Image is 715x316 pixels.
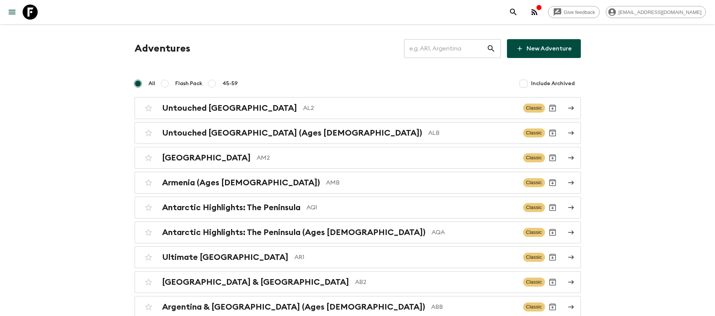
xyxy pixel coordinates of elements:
span: [EMAIL_ADDRESS][DOMAIN_NAME] [614,9,706,15]
button: Archive [545,101,560,116]
h2: Argentina & [GEOGRAPHIC_DATA] (Ages [DEMOGRAPHIC_DATA]) [162,302,425,312]
h2: Untouched [GEOGRAPHIC_DATA] (Ages [DEMOGRAPHIC_DATA]) [162,128,422,138]
a: Give feedback [548,6,600,18]
span: Classic [523,128,545,137]
a: Untouched [GEOGRAPHIC_DATA] (Ages [DEMOGRAPHIC_DATA])ALBClassicArchive [135,122,581,144]
a: New Adventure [507,39,581,58]
span: Classic [523,104,545,113]
input: e.g. AR1, Argentina [404,38,487,59]
h2: Antarctic Highlights: The Peninsula (Ages [DEMOGRAPHIC_DATA]) [162,227,426,237]
span: Classic [523,203,545,212]
p: AL2 [303,104,517,113]
button: Archive [545,275,560,290]
a: [GEOGRAPHIC_DATA] & [GEOGRAPHIC_DATA]AB2ClassicArchive [135,271,581,293]
h2: Ultimate [GEOGRAPHIC_DATA] [162,252,288,262]
span: Classic [523,153,545,162]
p: AM2 [257,153,517,162]
button: Archive [545,200,560,215]
h2: Armenia (Ages [DEMOGRAPHIC_DATA]) [162,178,320,188]
h2: [GEOGRAPHIC_DATA] & [GEOGRAPHIC_DATA] [162,277,349,287]
a: Antarctic Highlights: The Peninsula (Ages [DEMOGRAPHIC_DATA])AQAClassicArchive [135,221,581,243]
p: AQA [432,228,517,237]
button: menu [5,5,20,20]
span: All [149,80,155,87]
button: search adventures [506,5,521,20]
button: Archive [545,225,560,240]
span: Include Archived [531,80,575,87]
p: AMB [326,178,517,187]
p: AB2 [355,278,517,287]
p: ABB [431,302,517,311]
button: Archive [545,175,560,190]
button: Archive [545,299,560,314]
div: [EMAIL_ADDRESS][DOMAIN_NAME] [606,6,706,18]
h2: Untouched [GEOGRAPHIC_DATA] [162,103,297,113]
a: Armenia (Ages [DEMOGRAPHIC_DATA])AMBClassicArchive [135,172,581,194]
button: Archive [545,125,560,140]
h2: [GEOGRAPHIC_DATA] [162,153,251,163]
a: Antarctic Highlights: The PeninsulaAQ1ClassicArchive [135,197,581,218]
span: Flash Pack [175,80,202,87]
a: Untouched [GEOGRAPHIC_DATA]AL2ClassicArchive [135,97,581,119]
a: Ultimate [GEOGRAPHIC_DATA]AR1ClassicArchive [135,246,581,268]
h1: Adventures [135,41,190,56]
h2: Antarctic Highlights: The Peninsula [162,203,300,212]
span: Classic [523,302,545,311]
p: AQ1 [306,203,517,212]
p: ALB [428,128,517,137]
span: Classic [523,178,545,187]
span: Give feedback [560,9,599,15]
span: Classic [523,228,545,237]
button: Archive [545,150,560,165]
span: Classic [523,278,545,287]
span: 45-59 [222,80,238,87]
a: [GEOGRAPHIC_DATA]AM2ClassicArchive [135,147,581,169]
p: AR1 [294,253,517,262]
button: Archive [545,250,560,265]
span: Classic [523,253,545,262]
